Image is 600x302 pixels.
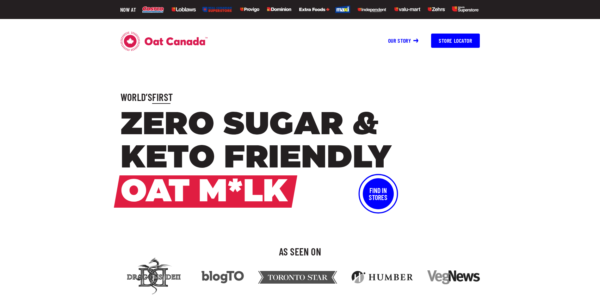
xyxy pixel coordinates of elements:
button: Store Locator [431,34,479,48]
button: Find InStores [363,178,394,209]
span: First [152,91,173,103]
a: Store Locator [425,38,479,44]
a: Our story [388,37,419,44]
h3: World’s [121,90,480,104]
h1: Zero Sugar & Keto Friendly [121,109,480,209]
h3: As Seen On [121,245,480,258]
h4: NOW AT [120,6,136,13]
span: Oat M*lk [121,175,288,208]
